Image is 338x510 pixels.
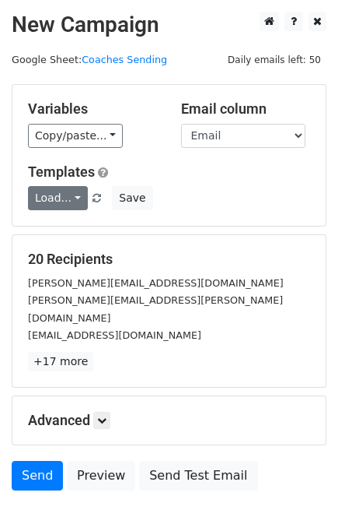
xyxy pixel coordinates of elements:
[28,352,93,371] a: +17 more
[28,277,284,289] small: [PERSON_NAME][EMAIL_ADDRESS][DOMAIN_NAME]
[28,164,95,180] a: Templates
[67,461,135,491] a: Preview
[12,54,167,65] small: Google Sheet:
[28,124,123,148] a: Copy/paste...
[28,412,310,429] h5: Advanced
[181,100,311,118] h5: Email column
[12,12,326,38] h2: New Campaign
[112,186,152,210] button: Save
[12,461,63,491] a: Send
[28,100,158,118] h5: Variables
[28,329,201,341] small: [EMAIL_ADDRESS][DOMAIN_NAME]
[222,51,326,69] span: Daily emails left: 50
[139,461,257,491] a: Send Test Email
[28,251,310,268] h5: 20 Recipients
[82,54,167,65] a: Coaches Sending
[222,54,326,65] a: Daily emails left: 50
[28,294,283,324] small: [PERSON_NAME][EMAIL_ADDRESS][PERSON_NAME][DOMAIN_NAME]
[28,186,88,210] a: Load...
